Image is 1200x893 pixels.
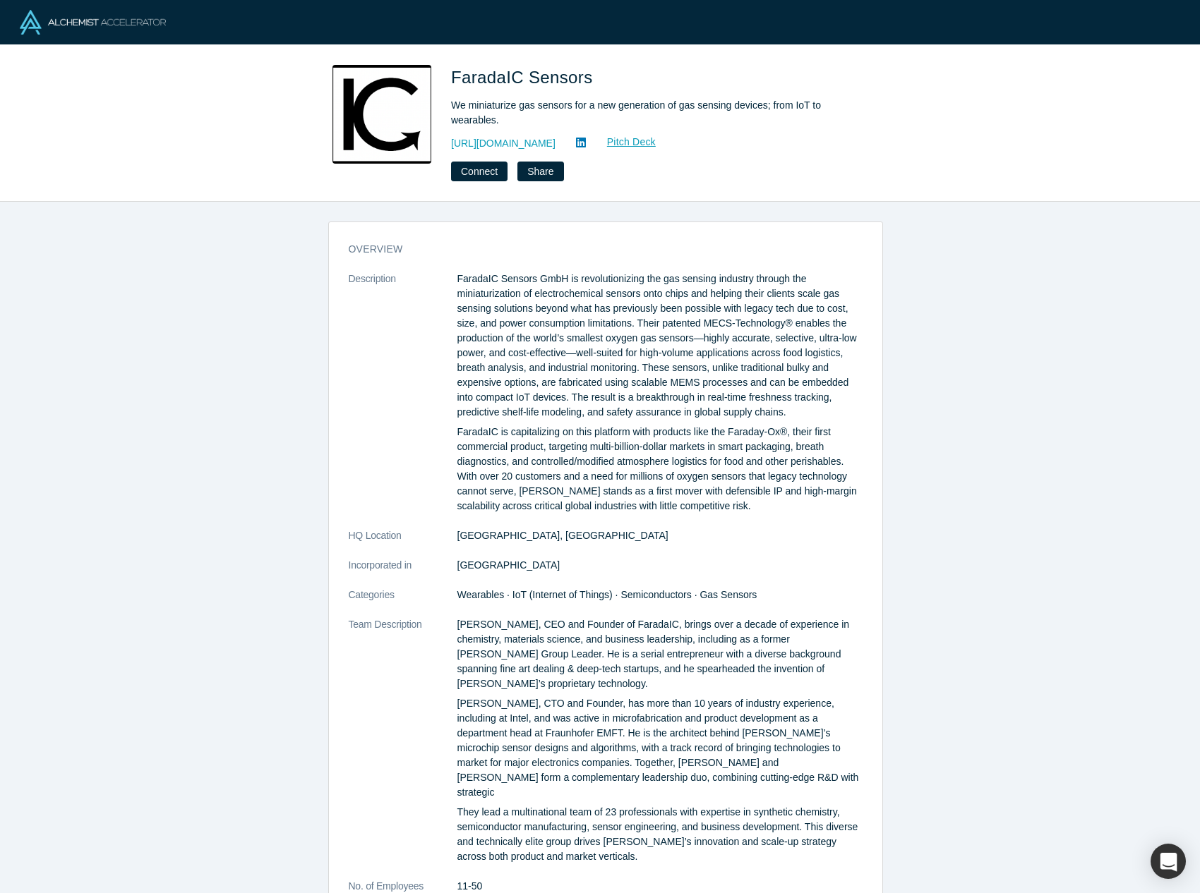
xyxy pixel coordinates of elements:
[451,68,598,87] span: FaradaIC Sensors
[457,425,863,514] p: FaradaIC is capitalizing on this platform with products like the Faraday-Ox®, their first commerc...
[20,10,166,35] img: Alchemist Logo
[451,162,508,181] button: Connect
[349,617,457,879] dt: Team Description
[349,588,457,617] dt: Categories
[349,528,457,558] dt: HQ Location
[457,805,863,864] p: They lead a multinational team of 23 professionals with expertise in synthetic chemistry, semicon...
[457,617,863,691] p: [PERSON_NAME], CEO and Founder of FaradaIC, brings over a decade of experience in chemistry, mate...
[592,134,656,150] a: Pitch Deck
[451,136,556,151] a: [URL][DOMAIN_NAME]
[349,272,457,528] dt: Description
[457,696,863,800] p: [PERSON_NAME], CTO and Founder, has more than 10 years of industry experience, including at Intel...
[457,589,757,600] span: Wearables · IoT (Internet of Things) · Semiconductors · Gas Sensors
[457,272,863,420] p: FaradaIC Sensors GmbH is revolutionizing the gas sensing industry through the miniaturization of ...
[451,98,846,128] div: We miniaturize gas sensors for a new generation of gas sensing devices; from IoT to wearables.
[457,558,863,573] dd: [GEOGRAPHIC_DATA]
[332,65,431,164] img: FaradaIC Sensors's Logo
[349,242,843,257] h3: overview
[349,558,457,588] dt: Incorporated in
[517,162,563,181] button: Share
[457,528,863,543] dd: [GEOGRAPHIC_DATA], [GEOGRAPHIC_DATA]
